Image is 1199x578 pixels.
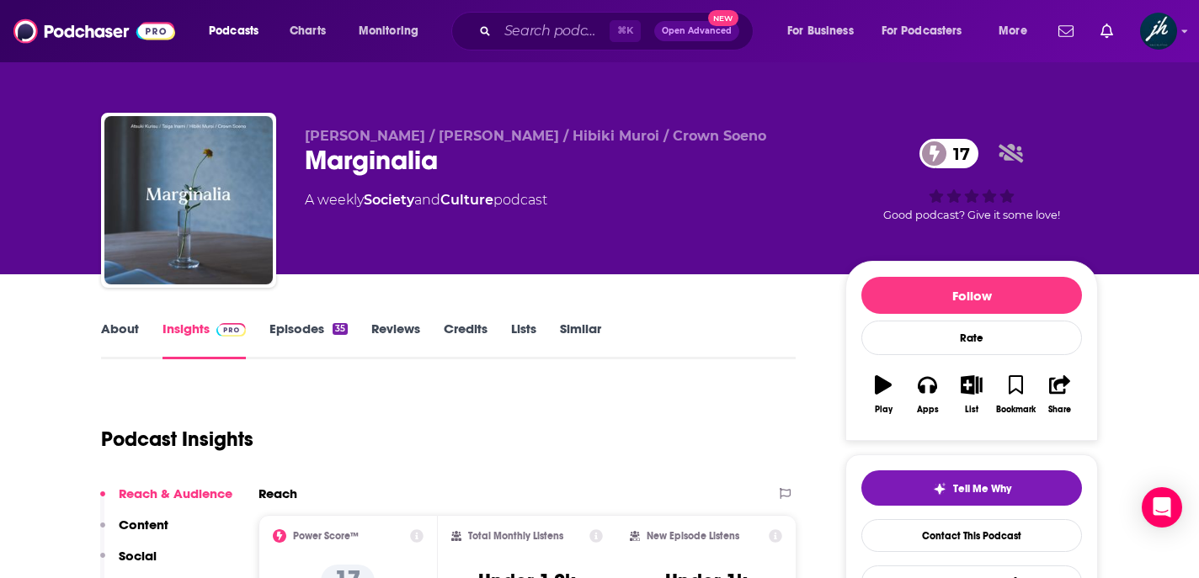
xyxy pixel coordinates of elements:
a: Show notifications dropdown [1094,17,1120,45]
button: Open AdvancedNew [654,21,739,41]
div: 35 [333,323,348,335]
button: Reach & Audience [100,485,232,517]
div: Rate [861,321,1082,355]
div: List [965,405,978,415]
a: Contact This Podcast [861,519,1082,552]
div: 17Good podcast? Give it some love! [845,128,1098,232]
span: Podcasts [209,19,258,43]
h2: Total Monthly Listens [468,530,563,542]
button: open menu [775,18,875,45]
span: New [708,10,738,26]
p: Reach & Audience [119,485,232,501]
a: Show notifications dropdown [1052,17,1080,45]
span: 17 [936,139,978,168]
h1: Podcast Insights [101,427,253,452]
a: Credits [444,321,488,359]
span: ⌘ K [610,20,641,42]
div: Apps [917,405,939,415]
div: Share [1048,405,1071,415]
button: open menu [987,18,1048,45]
button: Show profile menu [1140,13,1177,50]
p: Content [119,517,168,533]
span: Logged in as JHPublicRelations [1140,13,1177,50]
button: Apps [905,364,949,425]
button: open menu [197,18,280,45]
span: For Business [787,19,854,43]
a: Culture [440,192,493,208]
a: About [101,321,139,359]
button: open menu [871,18,987,45]
a: Society [364,192,414,208]
a: Episodes35 [269,321,348,359]
span: Monitoring [359,19,418,43]
a: Similar [560,321,601,359]
img: User Profile [1140,13,1177,50]
span: [PERSON_NAME] / [PERSON_NAME] / Hibiki Muroi / Crown Soeno [305,128,766,144]
a: 17 [919,139,978,168]
span: and [414,192,440,208]
img: Podchaser Pro [216,323,246,337]
span: Charts [290,19,326,43]
button: Bookmark [994,364,1037,425]
img: Marginalia [104,116,273,284]
span: Tell Me Why [953,482,1011,496]
div: Open Intercom Messenger [1142,487,1182,528]
div: Play [875,405,893,415]
p: Social [119,548,157,564]
span: For Podcasters [882,19,962,43]
h2: Reach [258,485,297,501]
a: Charts [279,18,336,45]
button: Follow [861,277,1082,314]
div: A weekly podcast [305,190,547,210]
button: tell me why sparkleTell Me Why [861,470,1082,506]
img: Podchaser - Follow, Share and Rate Podcasts [13,15,175,47]
span: Good podcast? Give it some love! [883,209,1060,221]
div: Search podcasts, credits, & more... [467,12,770,50]
img: tell me why sparkle [933,482,946,496]
h2: Power Score™ [293,530,359,542]
button: List [950,364,994,425]
a: Reviews [371,321,420,359]
a: InsightsPodchaser Pro [163,321,246,359]
button: Share [1038,364,1082,425]
h2: New Episode Listens [647,530,739,542]
div: Bookmark [996,405,1036,415]
button: Content [100,517,168,548]
span: More [999,19,1027,43]
button: Play [861,364,905,425]
button: open menu [347,18,440,45]
a: Lists [511,321,536,359]
span: Open Advanced [662,27,732,35]
input: Search podcasts, credits, & more... [498,18,610,45]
